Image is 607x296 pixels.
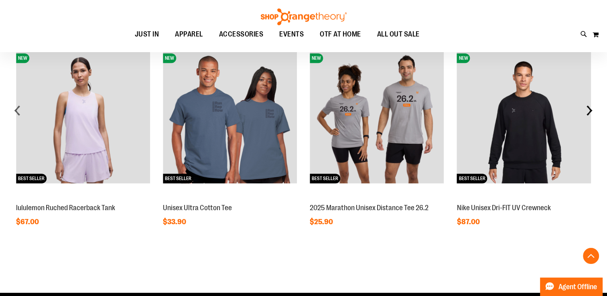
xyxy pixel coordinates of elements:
[260,8,348,25] img: Shop Orangetheory
[320,25,361,43] span: OTF AT HOME
[279,25,304,43] span: EVENTS
[540,278,602,296] button: Agent Offline
[377,25,420,43] span: ALL OUT SALE
[310,218,334,226] span: $25.90
[16,204,115,212] a: lululemon Ruched Racerback Tank
[10,102,26,118] div: prev
[175,25,203,43] span: APPAREL
[163,195,297,201] a: Unisex Ultra Cotton TeeNEWBEST SELLER
[16,49,150,183] img: lululemon Ruched Racerback Tank
[457,204,551,212] a: Nike Unisex Dri-FIT UV Crewneck
[583,248,599,264] button: Back To Top
[163,53,176,63] span: NEW
[310,53,323,63] span: NEW
[163,49,297,183] img: Unisex Ultra Cotton Tee
[16,174,47,183] span: BEST SELLER
[457,53,470,63] span: NEW
[16,195,150,201] a: lululemon Ruched Racerback TankNEWBEST SELLER
[219,25,264,43] span: ACCESSORIES
[163,174,193,183] span: BEST SELLER
[16,53,29,63] span: NEW
[163,204,232,212] a: Unisex Ultra Cotton Tee
[581,102,597,118] div: next
[310,204,428,212] a: 2025 Marathon Unisex Distance Tee 26.2
[457,218,481,226] span: $87.00
[135,25,159,43] span: JUST IN
[310,195,444,201] a: 2025 Marathon Unisex Distance Tee 26.2NEWBEST SELLER
[16,218,40,226] span: $67.00
[163,218,187,226] span: $33.90
[457,49,591,183] img: Nike Unisex Dri-FIT UV Crewneck
[457,174,487,183] span: BEST SELLER
[457,195,591,201] a: Nike Unisex Dri-FIT UV CrewneckNEWBEST SELLER
[310,174,340,183] span: BEST SELLER
[558,283,597,291] span: Agent Offline
[310,49,444,183] img: 2025 Marathon Unisex Distance Tee 26.2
